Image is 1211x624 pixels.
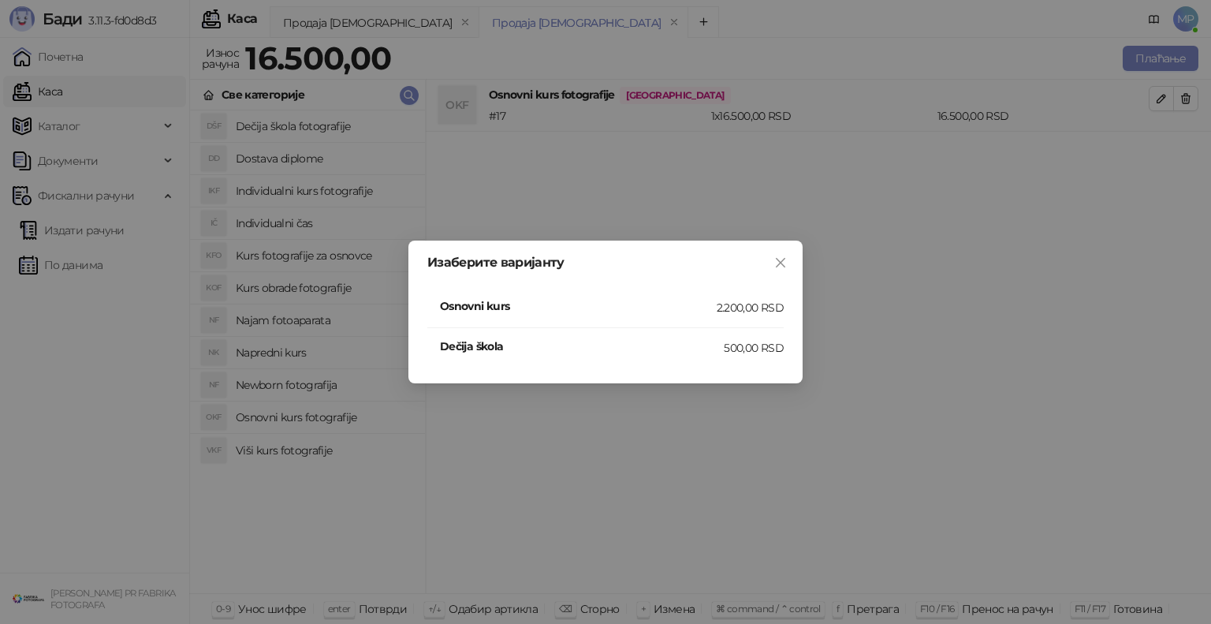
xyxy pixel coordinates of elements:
[717,299,784,316] div: 2.200,00 RSD
[768,256,793,269] span: Close
[440,297,717,315] h4: Osnovni kurs
[774,256,787,269] span: close
[440,338,724,355] h4: Dečija škola
[724,339,784,357] div: 500,00 RSD
[768,250,793,275] button: Close
[427,256,784,269] div: Изаберите варијанту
